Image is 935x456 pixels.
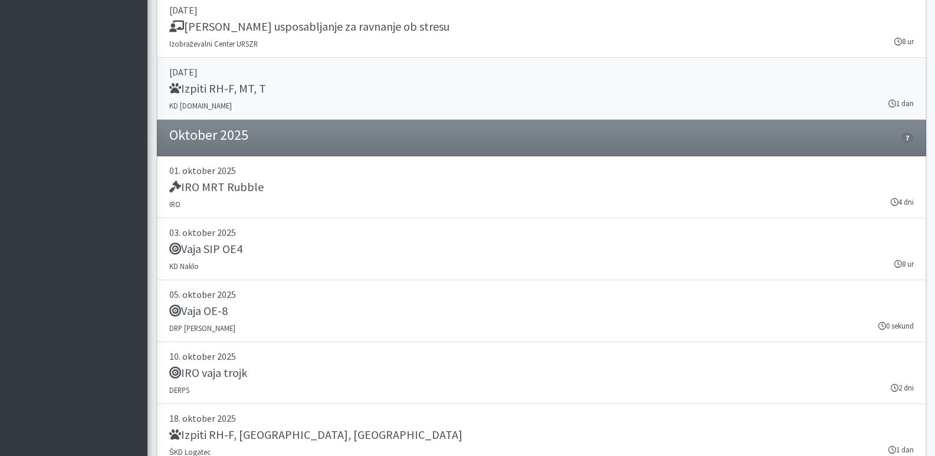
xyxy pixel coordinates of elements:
p: 18. oktober 2025 [169,411,914,425]
a: 03. oktober 2025 Vaja SIP OE4 KD Naklo 8 ur [157,218,926,280]
h5: Vaja SIP OE4 [169,242,242,256]
small: KD [DOMAIN_NAME] [169,101,232,110]
small: 2 dni [891,382,914,393]
a: 01. oktober 2025 IRO MRT Rubble IRO 4 dni [157,156,926,218]
small: 0 sekund [878,320,914,332]
small: Izobraževalni Center URSZR [169,39,258,48]
a: [DATE] Izpiti RH-F, MT, T KD [DOMAIN_NAME] 1 dan [157,58,926,120]
small: 1 dan [888,444,914,455]
h5: Izpiti RH-F, [GEOGRAPHIC_DATA], [GEOGRAPHIC_DATA] [169,428,462,442]
h5: Izpiti RH-F, MT, T [169,81,266,96]
small: IRO [169,199,181,209]
h5: [PERSON_NAME] usposabljanje za ravnanje ob stresu [169,19,450,34]
h5: Vaja OE-8 [169,304,228,318]
small: 4 dni [891,196,914,208]
h5: IRO vaja trojk [169,366,247,380]
small: DRP [PERSON_NAME] [169,323,235,333]
p: 03. oktober 2025 [169,225,914,240]
p: [DATE] [169,65,914,79]
p: 01. oktober 2025 [169,163,914,178]
a: 05. oktober 2025 Vaja OE-8 DRP [PERSON_NAME] 0 sekund [157,280,926,342]
h4: Oktober 2025 [169,127,248,144]
p: 10. oktober 2025 [169,349,914,363]
small: 1 dan [888,98,914,109]
p: 05. oktober 2025 [169,287,914,301]
small: 8 ur [894,36,914,47]
small: DERPS [169,385,189,395]
small: 8 ur [894,258,914,270]
h5: IRO MRT Rubble [169,180,264,194]
small: KD Naklo [169,261,199,271]
span: 7 [901,133,913,143]
a: 10. oktober 2025 IRO vaja trojk DERPS 2 dni [157,342,926,404]
p: [DATE] [169,3,914,17]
